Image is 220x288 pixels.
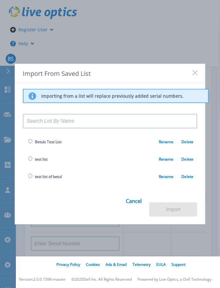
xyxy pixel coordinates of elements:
a: Cancel [126,193,142,217]
span: test list [35,156,48,162]
span: test list of betul [35,174,62,179]
a: Rename [159,139,174,144]
a: EULA [156,262,166,267]
li: Powered by Live Optics, a Dell Technology [138,278,211,282]
input: Search List By Name [23,114,197,128]
li: © 2025 Dell Inc. All Rights Reserved [71,278,132,282]
a: Support [171,262,185,267]
span: Betuls Test List [35,139,61,144]
a: Ads & Email [106,262,127,267]
a: Delete [173,174,193,179]
a: Delete [173,156,193,162]
a: Privacy Policy [56,262,80,267]
a: Telemetry [133,262,151,267]
a: Rename [159,156,174,162]
a: Delete [173,139,193,144]
li: Version: 2.0.0.1596-master [19,278,66,282]
a: Cookies [86,262,100,267]
a: Rename [159,174,174,179]
button: Import [149,202,197,217]
p: Importing from a list will replace previously added serial numbers. [41,93,184,99]
span: Import From Saved List [23,69,91,78]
